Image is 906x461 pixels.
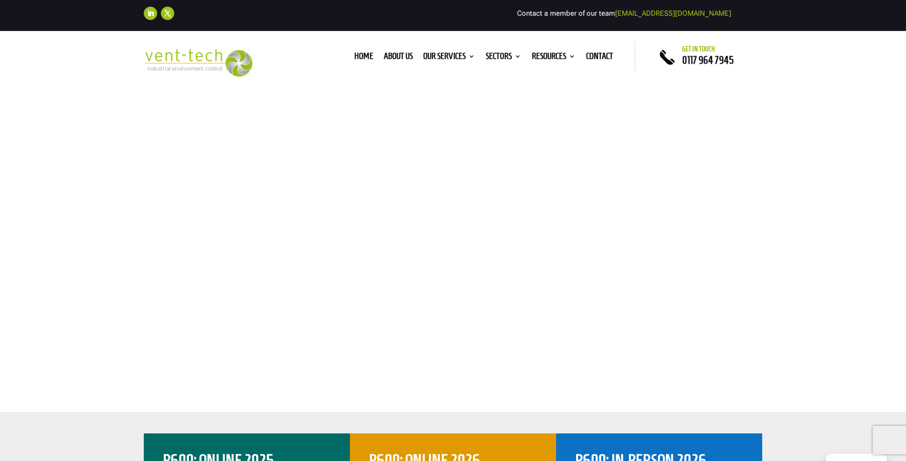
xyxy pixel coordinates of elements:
a: Follow on X [161,7,174,20]
a: Our Services [423,53,475,63]
a: [EMAIL_ADDRESS][DOMAIN_NAME] [615,9,731,18]
a: Sectors [486,53,521,63]
a: About us [384,53,413,63]
span: Get in touch [682,45,715,53]
a: 0117 964 7945 [682,54,734,66]
a: Follow on LinkedIn [144,7,157,20]
a: Contact [586,53,613,63]
span: Contact a member of our team [517,9,731,18]
a: Resources [532,53,576,63]
img: 2023-09-27T08_35_16.549ZVENT-TECH---Clear-background [144,49,253,77]
a: Home [354,53,373,63]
